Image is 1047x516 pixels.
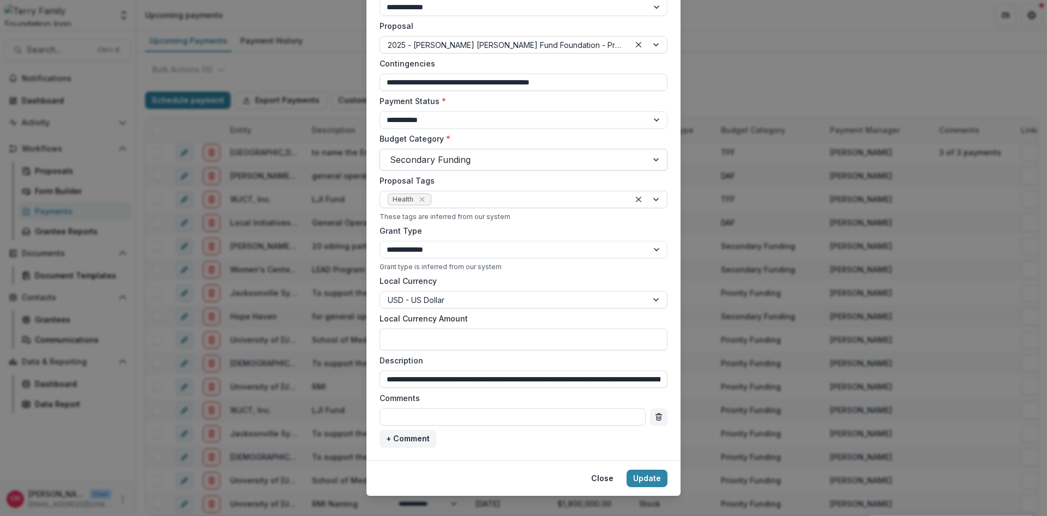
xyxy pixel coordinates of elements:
label: Payment Status [380,95,661,107]
div: Clear selected options [632,193,645,206]
button: Close [585,470,620,487]
label: Description [380,355,661,366]
div: Grant type is inferred from our system [380,263,667,271]
div: These tags are inferred from our system [380,213,667,221]
label: Grant Type [380,225,661,236]
button: delete [650,408,667,426]
label: Comments [380,392,661,404]
label: Proposal [380,20,661,32]
label: Proposal Tags [380,175,661,186]
label: Local Currency [380,275,437,287]
div: Remove Health [417,194,428,205]
button: Update [627,470,667,487]
span: Health [393,196,413,203]
label: Local Currency Amount [380,313,661,324]
label: Contingencies [380,58,661,69]
button: + Comment [380,430,436,447]
div: Clear selected options [632,38,645,51]
label: Budget Category [380,133,661,144]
